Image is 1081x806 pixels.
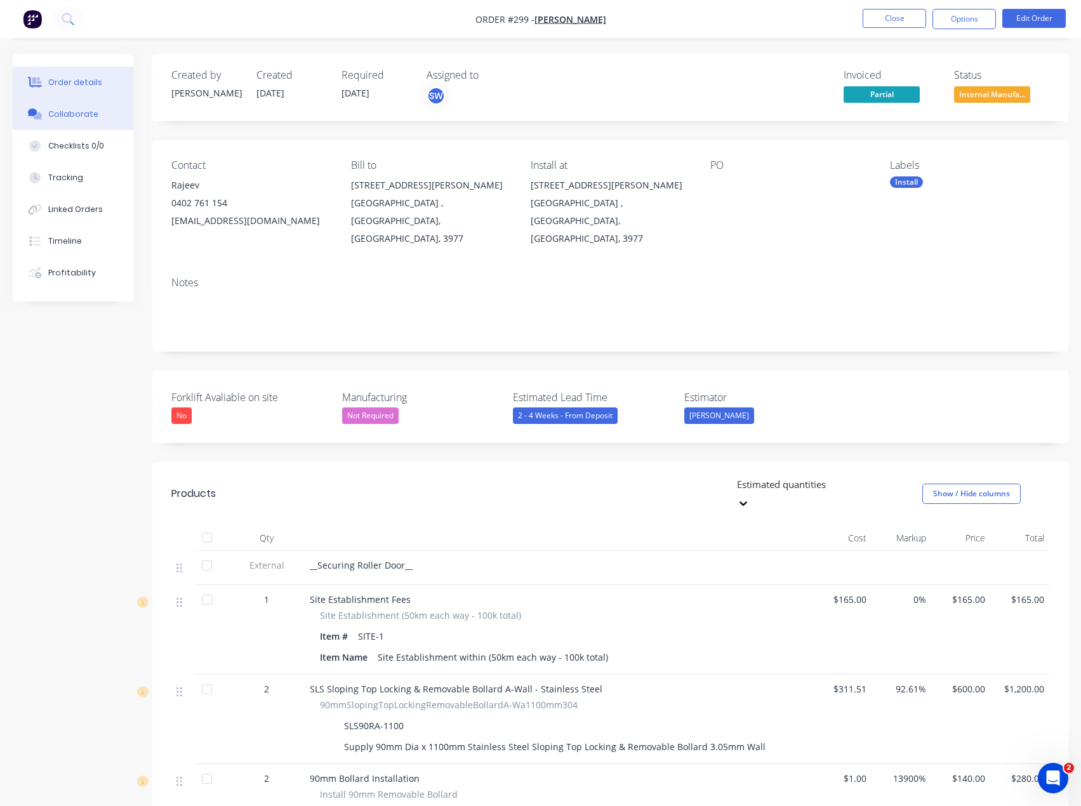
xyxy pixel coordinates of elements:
[13,98,133,130] button: Collaborate
[812,525,872,551] div: Cost
[351,194,510,248] div: [GEOGRAPHIC_DATA] , [GEOGRAPHIC_DATA], [GEOGRAPHIC_DATA], 3977
[531,159,690,171] div: Install at
[373,648,613,666] div: Site Establishment within (50km each way - 100k total)
[954,86,1030,102] span: Internal Manufa...
[818,682,866,696] span: $311.51
[48,109,98,120] div: Collaborate
[320,698,578,711] span: 90mmSlopingTopLockingRemovableBollardA-Wa1100mm304
[863,9,926,28] button: Close
[710,159,870,171] div: PO
[877,682,925,696] span: 92.61%
[818,772,866,785] span: $1.00
[877,593,925,606] span: 0%
[48,267,96,279] div: Profitability
[995,772,1044,785] span: $280.00
[427,69,554,81] div: Assigned to
[256,87,284,99] span: [DATE]
[936,593,985,606] span: $165.00
[684,407,754,424] div: [PERSON_NAME]
[844,69,939,81] div: Invoiced
[995,682,1044,696] span: $1,200.00
[171,486,216,501] div: Products
[264,772,269,785] span: 2
[310,593,411,605] span: Site Establishment Fees
[1038,763,1068,793] iframe: Intercom live chat
[342,407,399,424] div: Not Required
[818,593,866,606] span: $165.00
[1002,9,1066,28] button: Edit Order
[13,67,133,98] button: Order details
[931,525,990,551] div: Price
[427,86,446,105] button: SW
[13,194,133,225] button: Linked Orders
[339,717,409,735] div: SLS90RA-1100
[48,204,103,215] div: Linked Orders
[890,159,1049,171] div: Labels
[684,390,843,405] label: Estimator
[171,69,241,81] div: Created by
[995,593,1044,606] span: $165.00
[256,69,326,81] div: Created
[171,212,331,230] div: [EMAIL_ADDRESS][DOMAIN_NAME]
[342,87,369,99] span: [DATE]
[936,682,985,696] span: $600.00
[48,172,83,183] div: Tracking
[320,627,353,645] div: Item #
[531,194,690,248] div: [GEOGRAPHIC_DATA] , [GEOGRAPHIC_DATA], [GEOGRAPHIC_DATA], 3977
[48,140,104,152] div: Checklists 0/0
[171,277,1049,289] div: Notes
[877,772,925,785] span: 13900%
[171,407,192,424] div: No
[234,558,300,572] span: External
[310,559,413,571] span: __Securing Roller Door__
[320,648,373,666] div: Item Name
[351,176,510,194] div: [STREET_ADDRESS][PERSON_NAME]
[13,225,133,257] button: Timeline
[264,682,269,696] span: 2
[954,69,1049,81] div: Status
[310,683,602,695] span: SLS Sloping Top Locking & Removable Bollard A-Wall - Stainless Steel
[342,390,501,405] label: Manufacturing
[872,525,931,551] div: Markup
[844,86,920,102] span: Partial
[954,86,1030,105] button: Internal Manufa...
[23,10,42,29] img: Factory
[48,77,102,88] div: Order details
[353,627,389,645] div: SITE-1
[932,9,996,29] button: Options
[171,176,331,230] div: Rajeev0402 761 154[EMAIL_ADDRESS][DOMAIN_NAME]
[171,390,330,405] label: Forklift Avaliable on site
[936,772,985,785] span: $140.00
[229,525,305,551] div: Qty
[990,525,1049,551] div: Total
[534,13,606,25] a: [PERSON_NAME]
[531,176,690,194] div: [STREET_ADDRESS][PERSON_NAME]
[13,130,133,162] button: Checklists 0/0
[513,390,672,405] label: Estimated Lead Time
[351,176,510,248] div: [STREET_ADDRESS][PERSON_NAME][GEOGRAPHIC_DATA] , [GEOGRAPHIC_DATA], [GEOGRAPHIC_DATA], 3977
[13,162,133,194] button: Tracking
[531,176,690,248] div: [STREET_ADDRESS][PERSON_NAME][GEOGRAPHIC_DATA] , [GEOGRAPHIC_DATA], [GEOGRAPHIC_DATA], 3977
[264,593,269,606] span: 1
[342,69,411,81] div: Required
[13,257,133,289] button: Profitability
[320,788,458,801] span: Install 90mm Removable Bollard
[351,159,510,171] div: Bill to
[1064,763,1074,773] span: 2
[475,13,534,25] span: Order #299 -
[171,194,331,212] div: 0402 761 154
[320,609,521,622] span: Site Establishment (50km each way - 100k total)
[310,772,420,784] span: 90mm Bollard Installation
[171,176,331,194] div: Rajeev
[48,235,82,247] div: Timeline
[513,407,618,424] div: 2 - 4 Weeks - From Deposit
[890,176,923,188] div: Install
[171,159,331,171] div: Contact
[922,484,1021,504] button: Show / Hide columns
[339,737,771,756] div: Supply 90mm Dia x 1100mm Stainless Steel Sloping Top Locking & Removable Bollard 3.05mm Wall
[171,86,241,100] div: [PERSON_NAME]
